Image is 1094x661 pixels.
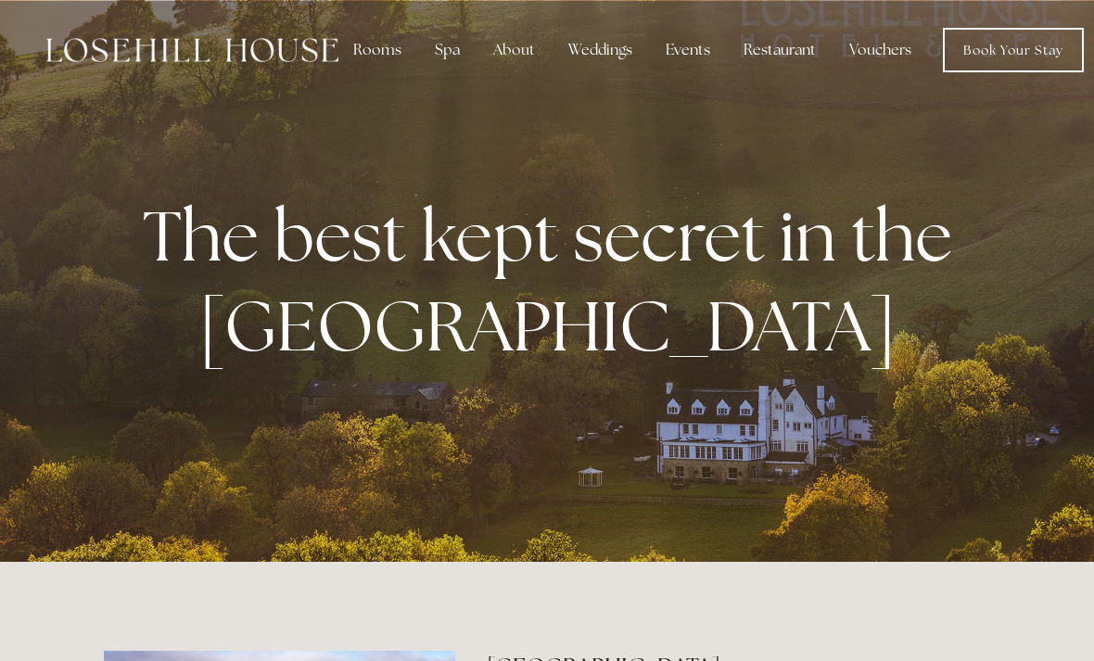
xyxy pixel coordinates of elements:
[943,28,1084,72] a: Book Your Stay
[651,32,725,69] div: Events
[553,32,647,69] div: Weddings
[143,190,967,372] strong: The best kept secret in the [GEOGRAPHIC_DATA]
[420,32,475,69] div: Spa
[834,32,926,69] a: Vouchers
[478,32,550,69] div: About
[46,38,338,62] img: Losehill House
[729,32,831,69] div: Restaurant
[338,32,416,69] div: Rooms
